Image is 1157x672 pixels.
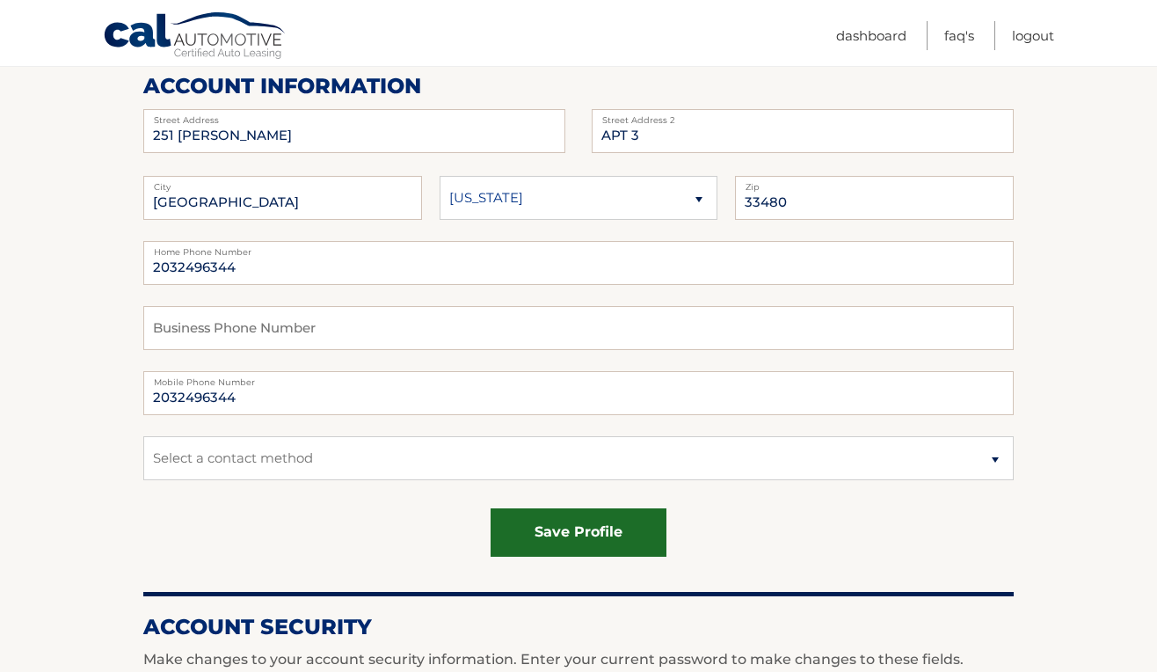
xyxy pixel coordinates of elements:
button: save profile [491,508,666,557]
h2: account information [143,73,1014,99]
h2: Account Security [143,614,1014,640]
input: City [143,176,422,220]
label: Street Address [143,109,565,123]
input: Mobile Phone Number [143,371,1014,415]
input: Home Phone Number [143,241,1014,285]
a: FAQ's [944,21,974,50]
a: Logout [1012,21,1054,50]
input: Business Phone Number [143,306,1014,350]
a: Cal Automotive [103,11,287,62]
label: Zip [735,176,1014,190]
a: Dashboard [836,21,906,50]
label: Street Address 2 [592,109,1014,123]
input: Zip [735,176,1014,220]
label: City [143,176,422,190]
label: Home Phone Number [143,241,1014,255]
label: Mobile Phone Number [143,371,1014,385]
input: Street Address 2 [592,109,1014,153]
input: Street Address 2 [143,109,565,153]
